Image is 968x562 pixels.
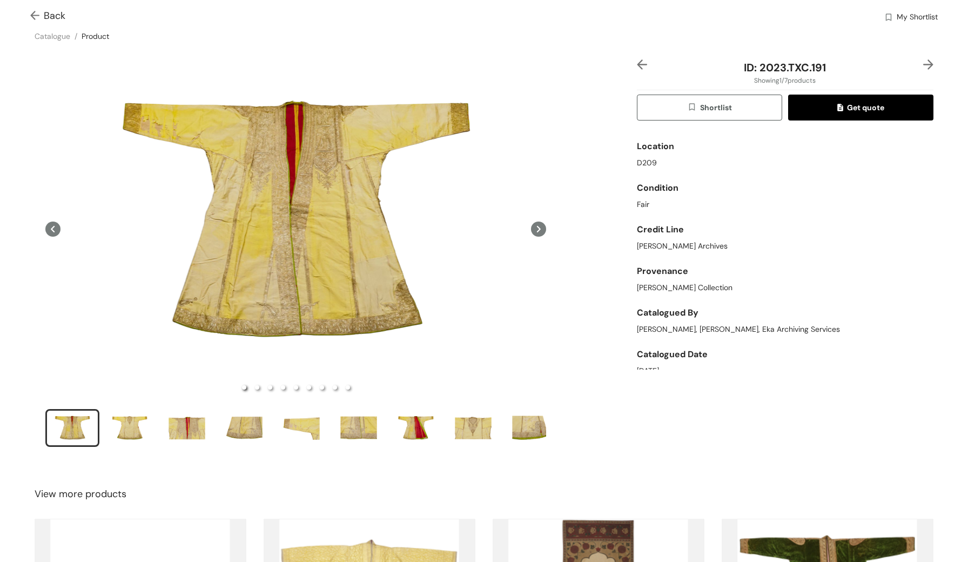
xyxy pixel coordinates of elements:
li: slide item 8 [446,409,500,447]
li: slide item 3 [160,409,214,447]
div: D209 [637,157,933,169]
div: [DATE] [637,365,933,377]
button: wishlistShortlist [637,95,782,121]
li: slide item 2 [255,385,259,390]
li: slide item 9 [346,385,350,390]
div: Location [637,136,933,157]
li: slide item 4 [281,385,285,390]
li: slide item 5 [294,385,298,390]
li: slide item 3 [268,385,272,390]
li: slide item 1 [45,409,99,447]
div: Credit Line [637,219,933,240]
div: Catalogued By [637,302,933,324]
li: slide item 1 [242,385,246,390]
div: Catalogued Date [637,344,933,365]
img: wishlist [687,102,700,114]
div: [PERSON_NAME] Archives [637,240,933,252]
img: left [637,59,647,70]
li: slide item 4 [217,409,271,447]
div: Provenance [637,260,933,282]
div: Condition [637,177,933,199]
li: slide item 2 [103,409,157,447]
li: slide item 6 [307,385,311,390]
li: slide item 5 [274,409,328,447]
span: Shortlist [687,102,732,114]
li: slide item 6 [332,409,386,447]
li: slide item 8 [333,385,337,390]
li: slide item 7 [389,409,443,447]
img: wishlist [884,12,893,24]
div: Fair [637,199,933,210]
span: View more products [35,487,126,501]
img: Go back [30,11,44,22]
a: Catalogue [35,31,70,41]
button: quoteGet quote [788,95,933,121]
img: right [923,59,933,70]
div: [PERSON_NAME] Collection [637,282,933,293]
li: slide item 7 [320,385,324,390]
a: Product [82,31,109,41]
span: Get quote [837,102,884,113]
li: slide item 9 [503,409,557,447]
span: ID: 2023.TXC.191 [744,61,826,75]
span: / [75,31,77,41]
div: [PERSON_NAME], [PERSON_NAME], Eka Archiving Services [637,324,933,335]
img: quote [837,104,846,113]
span: Back [30,9,65,23]
span: Showing 1 / 7 products [754,76,816,85]
span: My Shortlist [897,11,938,24]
